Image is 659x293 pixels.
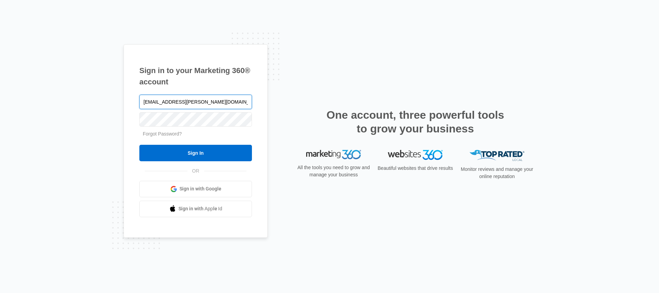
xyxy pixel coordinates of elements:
p: All the tools you need to grow and manage your business [295,164,372,178]
h2: One account, three powerful tools to grow your business [324,108,506,136]
img: Websites 360 [388,150,443,160]
p: Beautiful websites that drive results [377,165,454,172]
p: Monitor reviews and manage your online reputation [459,166,535,180]
input: Email [139,95,252,109]
img: Marketing 360 [306,150,361,160]
span: Sign in with Google [180,185,221,192]
span: OR [187,167,204,175]
span: Sign in with Apple Id [178,205,222,212]
a: Sign in with Apple Id [139,201,252,217]
a: Sign in with Google [139,181,252,197]
img: Top Rated Local [470,150,524,161]
h1: Sign in to your Marketing 360® account [139,65,252,87]
input: Sign In [139,145,252,161]
a: Forgot Password? [143,131,182,137]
